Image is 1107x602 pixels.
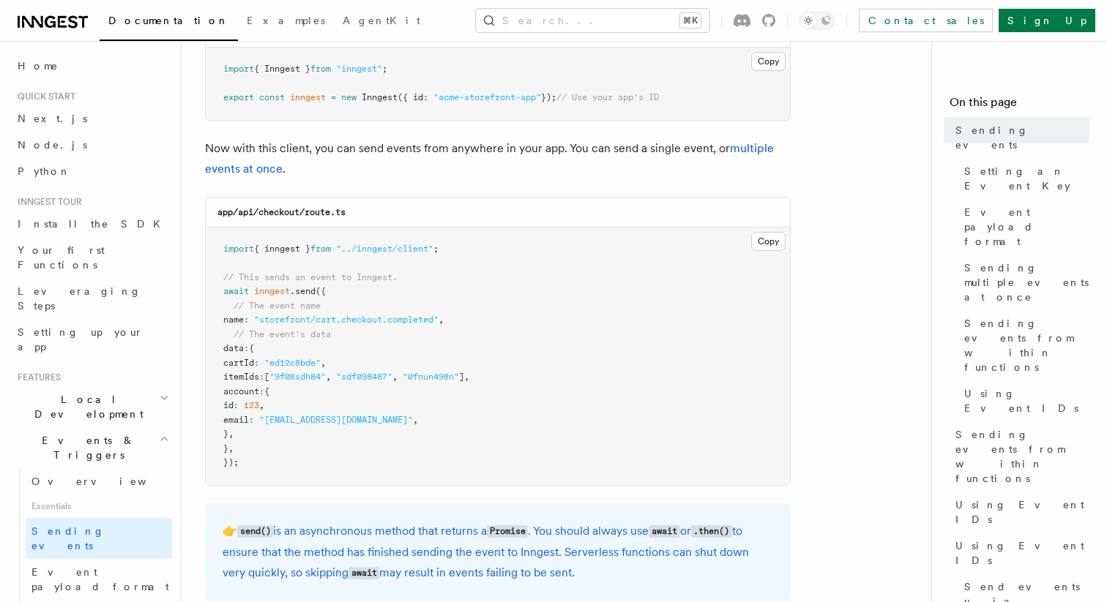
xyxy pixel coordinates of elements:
span: id [223,400,234,410]
a: Using Event IDs [950,533,1089,573]
span: ({ [316,286,326,296]
span: Sending events from within functions [964,316,1089,375]
a: Examples [238,4,334,39]
span: , [321,358,326,368]
span: , [392,372,398,382]
span: Documentation [108,15,229,26]
span: Examples [247,15,325,26]
span: Sending events from within functions [955,427,1089,486]
a: Node.js [12,132,172,158]
code: send() [237,525,273,538]
span: Using Event IDs [955,538,1089,568]
span: data [223,343,244,353]
a: Contact sales [859,9,993,32]
span: } [223,443,228,454]
span: , [413,415,418,425]
span: : [423,92,428,102]
button: Search...⌘K [476,9,709,32]
span: , [228,443,234,454]
span: Using Event IDs [964,386,1089,415]
span: Overview [31,475,182,487]
span: Next.js [18,113,87,124]
span: .send [290,286,316,296]
a: Sending events [26,518,172,559]
span: "sdf098487" [336,372,392,382]
span: import [223,64,254,74]
kbd: ⌘K [680,13,701,28]
span: new [341,92,357,102]
span: AgentKit [343,15,420,26]
span: inngest [254,286,290,296]
span: Sending events [955,123,1089,152]
a: Next.js [12,105,172,132]
a: Sending multiple events at once [958,255,1089,310]
span: , [326,372,331,382]
span: , [439,315,444,325]
span: } [223,429,228,439]
a: AgentKit [334,4,429,39]
span: cartId [223,358,254,368]
button: Local Development [12,386,172,427]
span: Local Development [12,392,160,421]
span: "[EMAIL_ADDRESS][DOMAIN_NAME]" [259,415,413,425]
span: , [228,429,234,439]
span: Events & Triggers [12,433,160,462]
span: Home [18,59,59,73]
span: email [223,415,249,425]
a: Documentation [100,4,238,41]
p: 👉 is an asynchronous method that returns a . You should always use or to ensure that the method h... [223,521,773,584]
a: Leveraging Steps [12,278,172,319]
a: Setting up your app [12,319,172,360]
span: , [259,400,264,410]
span: : [249,415,254,425]
span: }); [223,457,239,467]
span: { [249,343,254,353]
span: "storefront/cart.checkout.completed" [254,315,439,325]
span: Setting up your app [18,326,143,353]
span: Python [18,165,71,177]
a: Using Event IDs [958,380,1089,421]
span: : [254,358,259,368]
a: Your first Functions [12,237,172,278]
span: "0fnun498n" [403,372,459,382]
span: , [464,372,469,382]
span: Using Event IDs [955,497,1089,527]
code: await [649,525,679,538]
span: ; [433,244,439,254]
span: : [259,372,264,382]
span: // The event name [234,301,321,311]
span: : [259,386,264,396]
span: // This sends an event to Inngest. [223,272,398,282]
span: [ [264,372,269,382]
span: Node.js [18,139,87,151]
span: Leveraging Steps [18,285,141,312]
code: app/api/checkout/route.ts [217,207,346,217]
a: Event payload format [958,199,1089,255]
span: from [310,244,331,254]
span: account [223,386,259,396]
button: Copy [751,52,786,71]
a: Sending events [950,117,1089,158]
a: Setting an Event Key [958,158,1089,199]
code: Promise [487,525,528,538]
span: ({ id [398,92,423,102]
a: Sending events from within functions [958,310,1089,380]
span: Event payload format [31,566,169,592]
span: Quick start [12,91,75,102]
a: Event payload format [26,559,172,600]
span: from [310,64,331,74]
span: Features [12,372,61,383]
span: Inngest tour [12,196,82,208]
span: : [244,315,249,325]
span: : [234,400,239,410]
a: multiple events at once [205,141,774,176]
span: 123 [244,400,259,410]
button: Copy [751,232,786,251]
span: export [223,92,254,102]
span: ; [382,64,387,74]
span: name [223,315,244,325]
a: Install the SDK [12,211,172,237]
span: // Use your app's ID [556,92,659,102]
span: : [244,343,249,353]
span: itemIds [223,372,259,382]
